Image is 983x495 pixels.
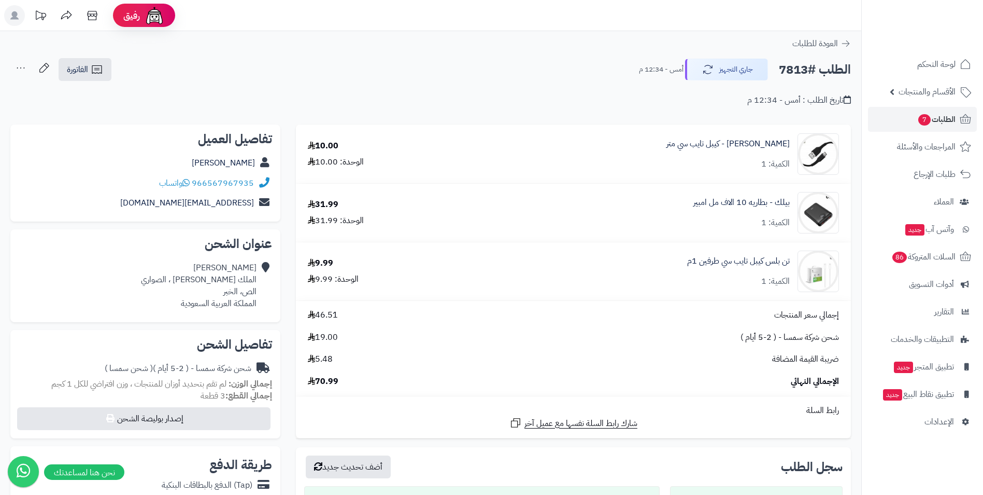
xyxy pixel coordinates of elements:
[17,407,270,430] button: إصدار بوليصة الشحن
[798,192,838,233] img: 1732487264-%D8%A8%D8%B7%D8%A7%D8%B1%D9%8A%D8%A9%20%D8%A8%D9%8A%D9%84%D9%83%2010-90x90.jpg
[192,157,255,169] a: [PERSON_NAME]
[300,405,847,417] div: رابط السلة
[308,199,338,211] div: 31.99
[639,64,683,75] small: أمس - 12:34 م
[798,133,838,175] img: 1691132352-%D8%AA%D8%A7%D9%8A%D8%A8%20%D8%B3%D9%8A-90x90.jpg
[308,215,364,227] div: الوحدة: 31.99
[192,177,254,189] a: 966567967935
[792,37,838,50] span: العودة للطلبات
[868,162,977,187] a: طلبات الإرجاع
[761,158,790,170] div: الكمية: 1
[19,338,272,351] h2: تفاصيل الشحن
[909,277,954,292] span: أدوات التسويق
[229,378,272,390] strong: إجمالي الوزن:
[666,138,790,150] a: [PERSON_NAME] - كيبل تايب سي متر
[308,376,338,388] span: 70.99
[308,140,338,152] div: 10.00
[791,376,839,388] span: الإجمالي النهائي
[893,360,954,374] span: تطبيق المتجر
[761,276,790,287] div: الكمية: 1
[225,390,272,402] strong: إجمالي القطع:
[308,332,338,343] span: 19.00
[308,156,364,168] div: الوحدة: 10.00
[308,257,333,269] div: 9.99
[308,273,359,285] div: الوحدة: 9.99
[308,353,333,365] span: 5.48
[685,59,768,80] button: جاري التجهيز
[67,63,88,76] span: الفاتورة
[123,9,140,22] span: رفيق
[747,94,851,106] div: تاريخ الطلب : أمس - 12:34 م
[868,409,977,434] a: الإعدادات
[894,362,913,373] span: جديد
[868,217,977,242] a: وآتس آبجديد
[162,479,252,491] div: (Tap) الدفع بالبطاقات البنكية
[924,415,954,429] span: الإعدادات
[105,363,251,375] div: شحن شركة سمسا - ( 2-5 أيام )
[19,238,272,250] h2: عنوان الشحن
[917,57,956,72] span: لوحة التحكم
[209,459,272,471] h2: طريقة الدفع
[891,250,956,264] span: السلات المتروكة
[693,197,790,209] a: بيلك - بطاريه 10 الاف مل امبير
[774,309,839,321] span: إجمالي سعر المنتجات
[798,251,838,292] img: 1732537747-Slide9-90x90.JPG
[918,114,931,126] span: 7
[905,224,924,236] span: جديد
[687,255,790,267] a: تن بلس كيبل تايب سي طرفين 1م
[792,37,851,50] a: العودة للطلبات
[740,332,839,343] span: شحن شركة سمسا - ( 2-5 أيام )
[868,107,977,132] a: الطلبات7
[934,305,954,319] span: التقارير
[868,327,977,352] a: التطبيقات والخدمات
[914,167,956,182] span: طلبات الإرجاع
[159,177,190,189] a: واتساب
[868,299,977,324] a: التقارير
[509,417,637,430] a: شارك رابط السلة نفسها مع عميل آخر
[59,58,111,81] a: الفاتورة
[779,59,851,80] h2: الطلب #7813
[868,189,977,214] a: العملاء
[868,244,977,269] a: السلات المتروكة86
[51,378,226,390] span: لم تقم بتحديد أوزان للمنتجات ، وزن افتراضي للكل 1 كجم
[868,272,977,297] a: أدوات التسويق
[868,52,977,77] a: لوحة التحكم
[883,389,902,401] span: جديد
[934,195,954,209] span: العملاء
[306,456,391,478] button: أضف تحديث جديد
[772,353,839,365] span: ضريبة القيمة المضافة
[892,252,907,263] span: 86
[144,5,165,26] img: ai-face.png
[899,85,956,99] span: الأقسام والمنتجات
[19,133,272,145] h2: تفاصيل العميل
[27,5,53,29] a: تحديثات المنصة
[308,309,338,321] span: 46.51
[904,222,954,237] span: وآتس آب
[868,354,977,379] a: تطبيق المتجرجديد
[761,217,790,229] div: الكمية: 1
[897,140,956,154] span: المراجعات والأسئلة
[141,262,257,309] div: [PERSON_NAME] الملك [PERSON_NAME] ، الصواري الص، الخبر المملكة العربية السعودية
[524,418,637,430] span: شارك رابط السلة نفسها مع عميل آخر
[105,362,153,375] span: ( شحن سمسا )
[882,387,954,402] span: تطبيق نقاط البيع
[201,390,272,402] small: 3 قطعة
[868,382,977,407] a: تطبيق نقاط البيعجديد
[781,461,843,473] h3: سجل الطلب
[917,112,956,127] span: الطلبات
[891,332,954,347] span: التطبيقات والخدمات
[868,134,977,159] a: المراجعات والأسئلة
[120,197,254,209] a: [EMAIL_ADDRESS][DOMAIN_NAME]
